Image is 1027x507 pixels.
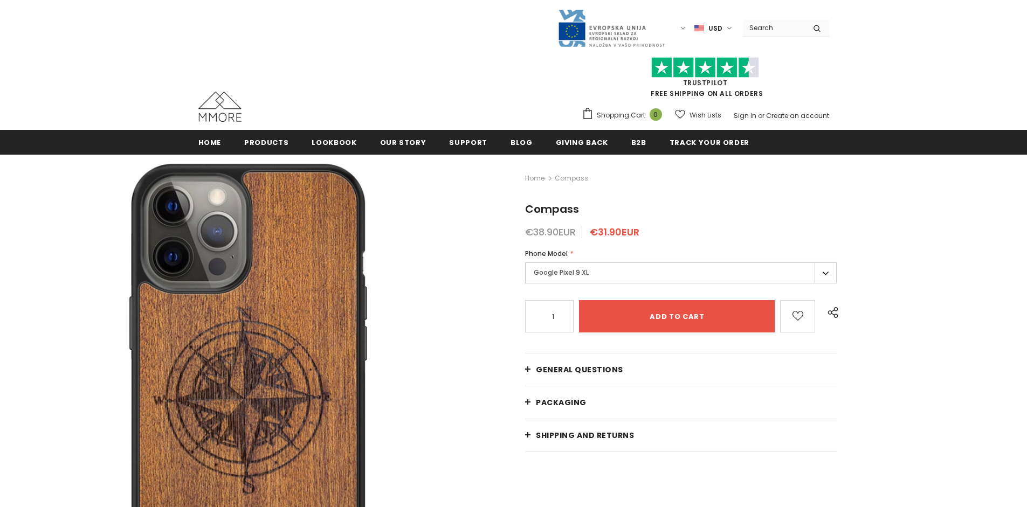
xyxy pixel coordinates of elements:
span: Lookbook [312,137,356,148]
a: Sign In [734,111,756,120]
span: 0 [650,108,662,121]
span: B2B [631,137,646,148]
span: Shopping Cart [597,110,645,121]
span: €38.90EUR [525,225,576,239]
span: Track your order [670,137,749,148]
a: Trustpilot [683,78,728,87]
a: PACKAGING [525,386,837,419]
a: Javni Razpis [557,23,665,32]
span: Blog [511,137,533,148]
span: USD [708,23,722,34]
img: Trust Pilot Stars [651,57,759,78]
a: Home [198,130,222,154]
a: Shopping Cart 0 [582,107,667,123]
span: Phone Model [525,249,568,258]
span: Wish Lists [690,110,721,121]
a: Home [525,172,544,185]
span: FREE SHIPPING ON ALL ORDERS [582,62,829,98]
a: Wish Lists [675,106,721,124]
span: €31.90EUR [590,225,639,239]
a: Create an account [766,111,829,120]
a: Track your order [670,130,749,154]
a: Blog [511,130,533,154]
input: Add to cart [579,300,775,332]
img: USD [694,24,704,33]
span: Giving back [556,137,608,148]
img: MMORE Cases [198,92,242,122]
span: PACKAGING [536,397,587,408]
span: Compass [555,172,588,185]
a: B2B [631,130,646,154]
span: Shipping and returns [536,430,634,441]
a: Lookbook [312,130,356,154]
span: Products [244,137,288,148]
span: or [758,111,764,120]
a: Our Story [380,130,426,154]
span: General Questions [536,364,623,375]
span: Our Story [380,137,426,148]
label: Google Pixel 9 XL [525,262,837,283]
span: Home [198,137,222,148]
span: Compass [525,202,579,217]
a: Products [244,130,288,154]
a: support [449,130,487,154]
a: Shipping and returns [525,419,837,452]
a: Giving back [556,130,608,154]
a: General Questions [525,353,837,386]
span: support [449,137,487,148]
img: Javni Razpis [557,9,665,48]
input: Search Site [743,20,805,36]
